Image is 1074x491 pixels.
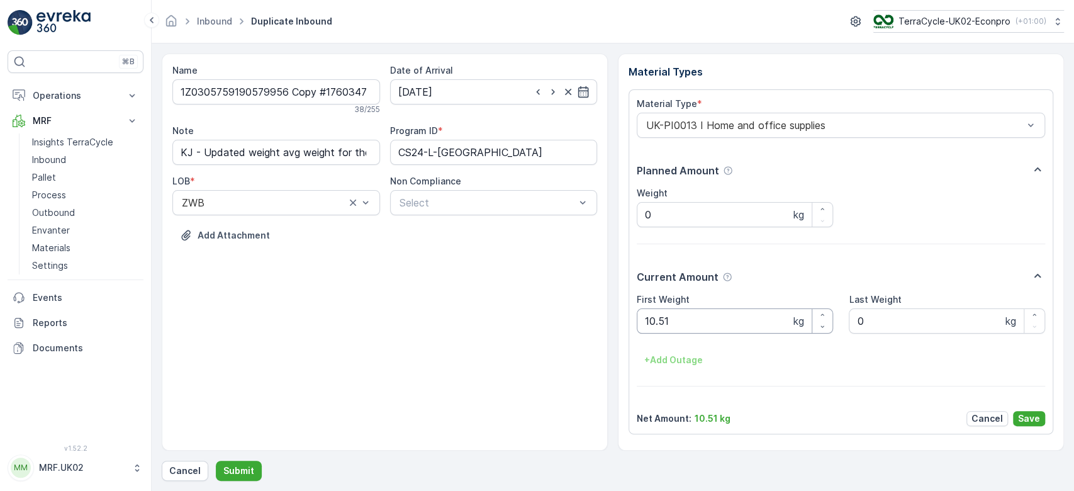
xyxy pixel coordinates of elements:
[354,104,380,115] p: 38 / 255
[966,411,1008,426] button: Cancel
[172,176,190,186] label: LOB
[8,10,33,35] img: logo
[390,125,438,136] label: Program ID
[637,412,691,425] p: Net Amount :
[637,98,697,109] label: Material Type
[172,225,277,245] button: Upload File
[32,206,75,219] p: Outbound
[723,166,733,176] div: Help Tooltip Icon
[216,461,262,481] button: Submit
[390,176,461,186] label: Non Compliance
[32,189,66,201] p: Process
[122,57,135,67] p: ⌘B
[1013,411,1045,426] button: Save
[873,14,893,28] img: terracycle_logo_wKaHoWT.png
[198,229,270,242] p: Add Attachment
[172,65,198,76] label: Name
[33,317,138,329] p: Reports
[1018,412,1040,425] p: Save
[8,310,143,336] a: Reports
[971,412,1003,425] p: Cancel
[33,115,118,127] p: MRF
[849,294,901,305] label: Last Weight
[39,461,126,474] p: MRF.UK02
[8,454,143,481] button: MMMRF.UK02
[11,458,31,478] div: MM
[27,169,143,186] a: Pallet
[637,294,690,305] label: First Weight
[32,171,56,184] p: Pallet
[390,65,453,76] label: Date of Arrival
[27,204,143,222] a: Outbound
[8,108,143,133] button: MRF
[793,313,804,329] p: kg
[400,195,576,210] p: Select
[27,133,143,151] a: Insights TerraCycle
[8,83,143,108] button: Operations
[629,64,1053,79] p: Material Types
[172,125,194,136] label: Note
[27,257,143,274] a: Settings
[8,444,143,452] span: v 1.52.2
[169,465,201,477] p: Cancel
[1015,16,1046,26] p: ( +01:00 )
[162,461,208,481] button: Cancel
[637,188,668,198] label: Weight
[8,285,143,310] a: Events
[223,465,254,477] p: Submit
[1005,313,1016,329] p: kg
[644,354,703,366] p: + Add Outage
[695,412,730,425] p: 10.51 kg
[898,15,1010,28] p: TerraCycle-UK02-Econpro
[33,89,118,102] p: Operations
[32,259,68,272] p: Settings
[722,272,732,282] div: Help Tooltip Icon
[27,151,143,169] a: Inbound
[33,291,138,304] p: Events
[27,239,143,257] a: Materials
[27,186,143,204] a: Process
[637,269,719,285] p: Current Amount
[33,342,138,354] p: Documents
[197,16,232,26] a: Inbound
[36,10,91,35] img: logo_light-DOdMpM7g.png
[32,242,70,254] p: Materials
[32,154,66,166] p: Inbound
[27,222,143,239] a: Envanter
[32,136,113,149] p: Insights TerraCycle
[390,79,598,104] input: dd/mm/yyyy
[793,207,804,222] p: kg
[873,10,1064,33] button: TerraCycle-UK02-Econpro(+01:00)
[32,224,70,237] p: Envanter
[8,336,143,361] a: Documents
[637,350,710,370] button: +Add Outage
[249,15,335,28] span: Duplicate Inbound
[164,19,178,30] a: Homepage
[637,163,719,178] p: Planned Amount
